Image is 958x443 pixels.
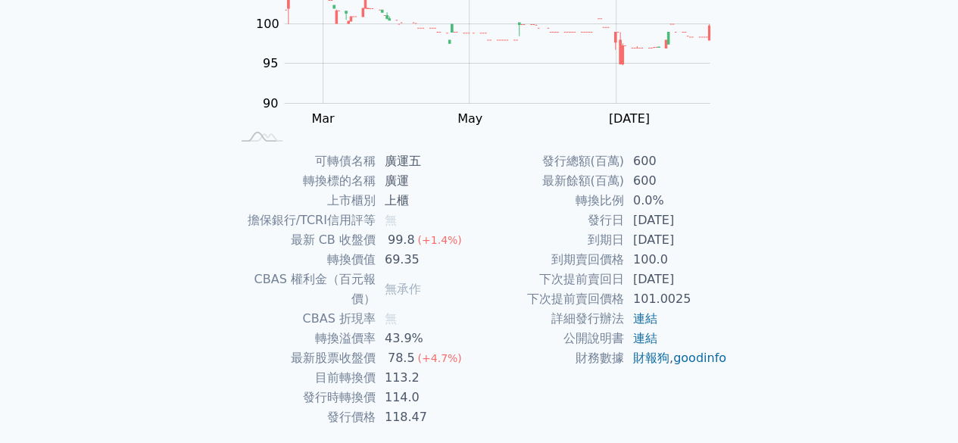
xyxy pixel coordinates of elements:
[263,96,278,111] tspan: 90
[417,234,461,246] span: (+1.4%)
[673,351,726,365] a: goodinfo
[479,348,624,368] td: 財務數據
[263,56,278,70] tspan: 95
[479,151,624,171] td: 發行總額(百萬)
[624,348,728,368] td: ,
[624,191,728,211] td: 0.0%
[231,230,376,250] td: 最新 CB 收盤價
[624,230,728,250] td: [DATE]
[385,213,397,227] span: 無
[231,171,376,191] td: 轉換標的名稱
[231,309,376,329] td: CBAS 折現率
[882,370,958,443] div: 聊天小工具
[479,329,624,348] td: 公開說明書
[608,111,649,126] tspan: [DATE]
[311,111,335,126] tspan: Mar
[376,407,479,427] td: 118.47
[256,17,279,31] tspan: 100
[385,282,421,296] span: 無承作
[479,270,624,289] td: 下次提前賣回日
[376,368,479,388] td: 113.2
[479,211,624,230] td: 發行日
[376,191,479,211] td: 上櫃
[633,331,657,345] a: 連結
[624,250,728,270] td: 100.0
[624,289,728,309] td: 101.0025
[479,309,624,329] td: 詳細發行辦法
[231,407,376,427] td: 發行價格
[231,191,376,211] td: 上市櫃別
[624,211,728,230] td: [DATE]
[376,329,479,348] td: 43.9%
[633,351,669,365] a: 財報狗
[376,388,479,407] td: 114.0
[231,270,376,309] td: CBAS 權利金（百元報價）
[385,311,397,326] span: 無
[624,151,728,171] td: 600
[479,289,624,309] td: 下次提前賣回價格
[231,151,376,171] td: 可轉債名稱
[376,151,479,171] td: 廣運五
[376,250,479,270] td: 69.35
[633,311,657,326] a: 連結
[376,171,479,191] td: 廣運
[882,370,958,443] iframe: Chat Widget
[457,111,482,126] tspan: May
[231,348,376,368] td: 最新股票收盤價
[479,191,624,211] td: 轉換比例
[231,250,376,270] td: 轉換價值
[385,348,418,368] div: 78.5
[479,171,624,191] td: 最新餘額(百萬)
[417,352,461,364] span: (+4.7%)
[624,171,728,191] td: 600
[385,230,418,250] div: 99.8
[624,270,728,289] td: [DATE]
[231,388,376,407] td: 發行時轉換價
[231,211,376,230] td: 擔保銀行/TCRI信用評等
[231,329,376,348] td: 轉換溢價率
[479,230,624,250] td: 到期日
[231,368,376,388] td: 目前轉換價
[479,250,624,270] td: 到期賣回價格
